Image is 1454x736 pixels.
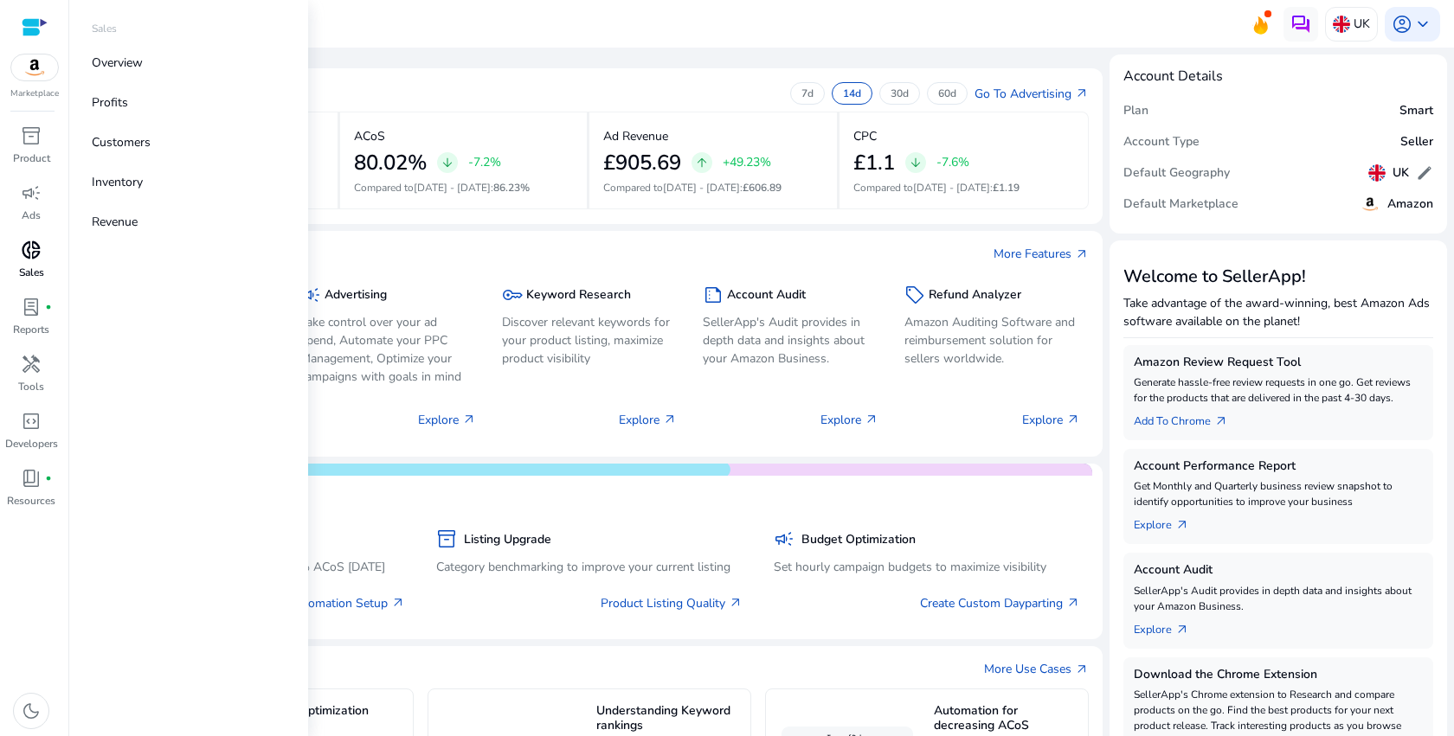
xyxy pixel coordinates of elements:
span: lab_profile [21,297,42,317]
p: Sales [19,265,44,280]
p: Take control over your ad spend, Automate your PPC Management, Optimize your campaigns with goals... [300,313,476,386]
p: +49.23% [723,157,771,169]
p: Marketplace [10,87,59,100]
p: Get Monthly and Quarterly business review snapshot to identify opportunities to improve your busi... [1134,478,1423,509]
span: inventory_2 [21,125,42,146]
span: code_blocks [21,411,42,432]
h2: £905.69 [603,150,681,176]
span: arrow_downward [909,156,923,170]
p: Explore [619,411,677,429]
h5: Default Geography [1123,166,1230,181]
span: arrow_downward [441,156,454,170]
h5: Account Audit [727,288,806,303]
h3: Welcome to SellerApp! [1123,266,1433,287]
h5: Smart [1399,104,1433,118]
h5: UK [1393,166,1409,181]
a: More Use Casesarrow_outward [984,660,1089,678]
h5: Listing Upgrade [464,533,551,547]
p: Compared to : [853,180,1075,195]
h5: Account Performance Report [1134,459,1423,474]
h5: Refund Analyzer [929,288,1021,303]
span: £1.19 [993,181,1020,195]
h5: Seller [1400,135,1433,150]
p: Ad Revenue [603,127,668,145]
a: Smart Automation Setup [252,594,405,612]
span: arrow_outward [1075,662,1089,676]
span: [DATE] - [DATE] [913,181,990,195]
span: 86.23% [493,181,530,195]
span: arrow_outward [1175,623,1189,637]
h5: Amazon Review Request Tool [1134,355,1423,370]
p: Developers [5,436,58,451]
span: campaign [21,182,42,203]
p: Explore [418,411,476,429]
span: arrow_outward [1066,413,1080,426]
h5: Account Type [1123,135,1200,150]
span: [DATE] - [DATE] [663,181,740,195]
a: More Featuresarrow_outward [994,245,1089,263]
p: Customers [92,133,151,151]
p: Profits [92,93,128,112]
p: Generate hassle-free review requests in one go. Get reviews for the products that are delivered i... [1134,374,1423,406]
p: Product [13,150,50,166]
p: SellerApp's Audit provides in depth data and insights about your Amazon Business. [703,313,878,368]
h4: Account Details [1123,68,1223,85]
span: arrow_outward [1075,247,1089,261]
p: Explore [820,411,878,429]
h5: Download the Chrome Extension [1134,668,1423,682]
span: fiber_manual_record [45,475,52,482]
p: Tools [18,379,44,394]
a: Explorearrow_outward [1134,509,1203,534]
h5: Understanding Keyword rankings [596,704,742,734]
p: Resources [7,493,55,509]
span: inventory_2 [436,528,457,549]
p: -7.2% [468,157,501,169]
p: Amazon Auditing Software and reimbursement solution for sellers worldwide. [904,313,1080,368]
h5: Automation for decreasing ACoS [934,704,1079,734]
a: Go To Advertisingarrow_outward [975,85,1089,103]
span: account_circle [1392,14,1412,35]
h5: Default Marketplace [1123,197,1238,212]
span: arrow_outward [391,596,405,610]
p: Explore [1022,411,1080,429]
a: Product Listing Quality [601,594,743,612]
p: Set hourly campaign budgets to maximize visibility [774,558,1080,576]
p: Ads [22,208,41,223]
span: sell [904,285,925,305]
p: 30d [891,86,909,100]
span: arrow_outward [1075,86,1089,100]
p: CPC [853,127,877,145]
p: Compared to : [354,180,574,195]
span: fiber_manual_record [45,304,52,310]
span: book_4 [21,468,42,489]
span: keyboard_arrow_down [1412,14,1433,35]
p: 60d [938,86,956,100]
p: Inventory [92,173,143,191]
img: uk.svg [1368,164,1386,182]
h5: Advertising [325,288,387,303]
h2: £1.1 [853,150,895,176]
span: arrow_outward [865,413,878,426]
span: handyman [21,354,42,374]
span: arrow_outward [462,413,476,426]
p: UK [1354,9,1370,39]
span: [DATE] - [DATE] [414,181,491,195]
h5: Amazon [1387,197,1433,212]
p: Category benchmarking to improve your current listing [436,558,743,576]
p: 14d [843,86,861,100]
h5: Listing Optimization [259,704,404,734]
p: Compared to : [603,180,823,195]
p: Sales [92,21,117,36]
p: Discover relevant keywords for your product listing, maximize product visibility [502,313,678,368]
h5: Account Audit [1134,563,1423,578]
span: donut_small [21,240,42,260]
p: Revenue [92,213,138,231]
span: arrow_outward [1175,518,1189,532]
span: key [502,285,523,305]
span: £606.89 [743,181,782,195]
p: Take advantage of the award-winning, best Amazon Ads software available on the planet! [1123,294,1433,330]
span: arrow_upward [695,156,709,170]
a: Create Custom Dayparting [920,594,1080,612]
a: Explorearrow_outward [1134,614,1203,638]
span: campaign [774,528,795,549]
